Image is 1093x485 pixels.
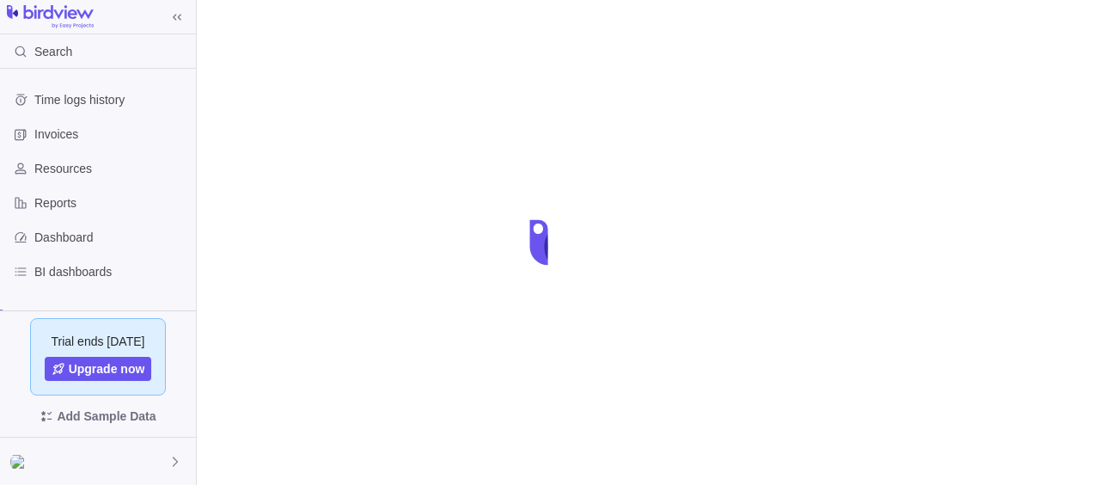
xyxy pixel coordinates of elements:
div: loading [512,208,581,277]
span: BI dashboards [34,263,189,280]
span: Upgrade now [69,360,145,378]
span: Time logs history [34,91,189,108]
span: Invoices [34,126,189,143]
a: Upgrade now [45,357,152,381]
span: Search [34,43,72,60]
span: Dashboard [34,229,189,246]
div: Hossam El Shoukry [10,451,31,472]
span: Trial ends [DATE] [52,333,145,350]
span: Add Sample Data [57,406,156,427]
span: Add Sample Data [14,402,182,430]
img: Show [10,455,31,469]
span: Reports [34,194,189,212]
span: Resources [34,160,189,177]
img: logo [7,5,94,29]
